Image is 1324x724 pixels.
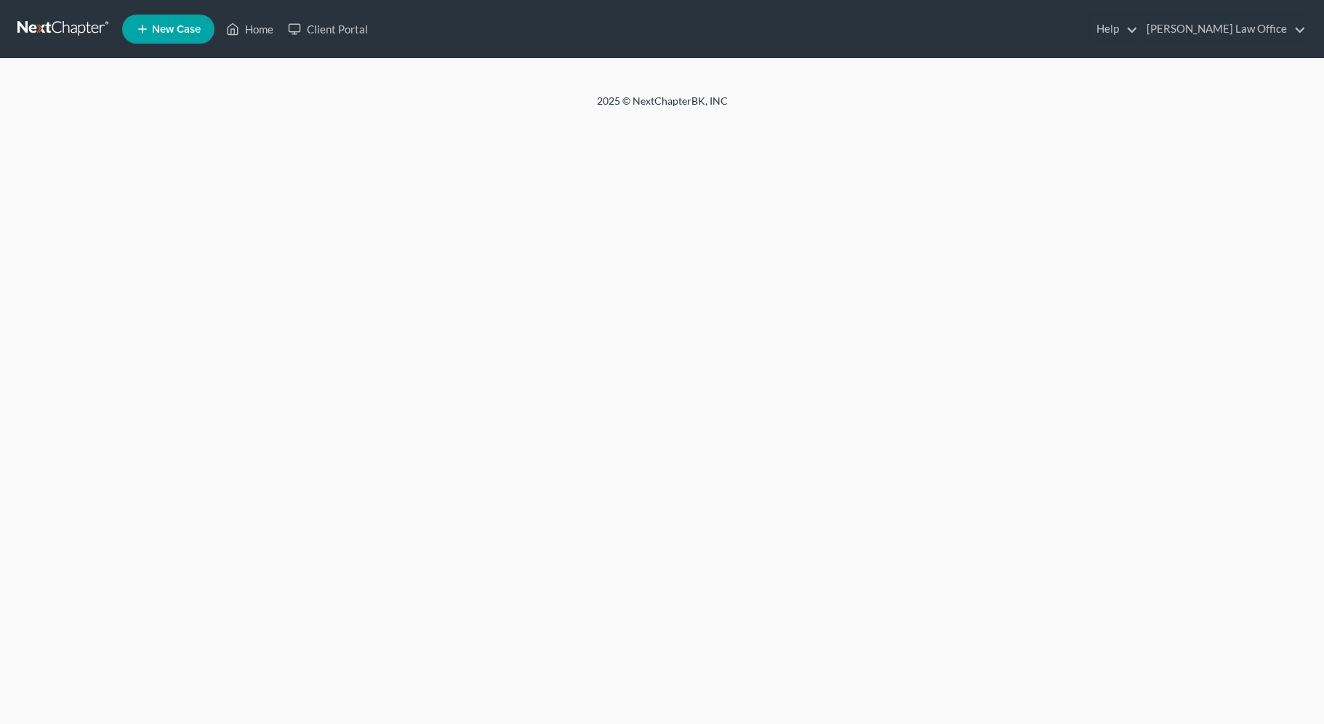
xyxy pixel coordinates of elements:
[1089,16,1138,42] a: Help
[1139,16,1306,42] a: [PERSON_NAME] Law Office
[219,16,281,42] a: Home
[248,94,1077,120] div: 2025 © NextChapterBK, INC
[281,16,375,42] a: Client Portal
[122,15,214,44] new-legal-case-button: New Case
